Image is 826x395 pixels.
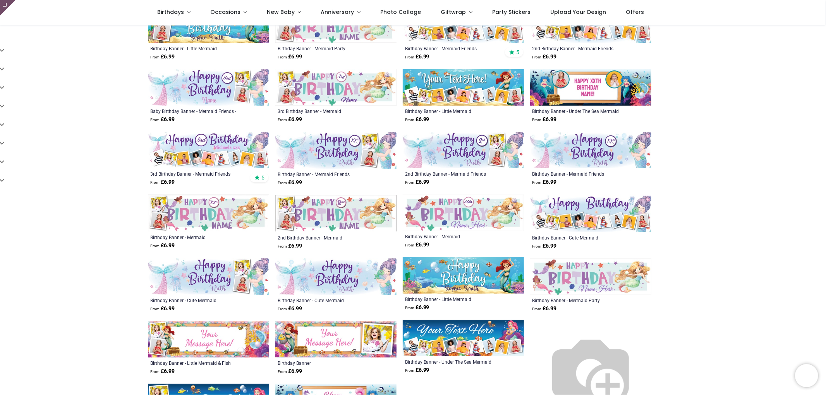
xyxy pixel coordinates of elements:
span: From [405,55,414,59]
div: Birthday Banner - Little Mermaid [405,108,498,114]
span: From [532,118,542,122]
strong: £ 6.99 [150,116,175,123]
img: Personalised Happy 2nd Birthday Banner - Mermaid - Custom Name & 2 Photo Upload [275,195,397,232]
a: Birthday Banner [278,360,371,366]
span: New Baby [267,8,295,16]
span: From [150,180,160,185]
div: 3rd Birthday Banner - Mermaid Friends [150,171,244,177]
a: Birthday Banner - Little Mermaid [150,45,244,51]
span: Giftwrap [441,8,466,16]
img: Personalised Happy 3rd Birthday Banner - Mermaid Friends - 9 Photo Upload [148,132,269,168]
a: Birthday Banner - Mermaid Party [278,45,371,51]
a: Birthday Banner - Cute Mermaid [278,297,371,303]
strong: £ 6.99 [532,178,557,186]
a: Birthday Banner - Mermaid Friends [532,171,626,177]
strong: £ 6.99 [278,242,302,250]
div: 2nd Birthday Banner - Mermaid Friends [532,45,626,51]
strong: £ 6.99 [278,116,302,123]
img: Personalised Happy 2nd Birthday Banner - Mermaid Friends - Custom Name & 2 Photo Upload [403,132,524,168]
img: Personalised Happy Birthday Banner - Cute Mermaid - Custom Name & 2 Photo Upload [148,258,269,295]
strong: £ 6.99 [405,366,429,374]
span: From [150,307,160,311]
div: 2nd Birthday Banner - Mermaid Friends [405,171,498,177]
a: 2nd Birthday Banner - Mermaid [278,234,371,241]
strong: £ 6.99 [405,241,429,249]
strong: £ 6.99 [405,304,429,311]
img: Happy Birthday Banner - Little Mermaid Fish, Kids [275,321,397,357]
span: From [405,243,414,247]
a: Birthday Banner - Little Mermaid & Fish [150,360,244,366]
a: Baby Birthday Banner - Mermaid Friends - Custom Name & 2 Photos [150,108,244,114]
strong: £ 6.99 [405,116,429,123]
strong: £ 6.99 [278,53,302,61]
strong: £ 6.99 [150,178,175,186]
a: Birthday Banner - Little Mermaid [405,296,498,302]
span: From [150,369,160,374]
span: Anniversary [321,8,354,16]
span: From [150,55,160,59]
a: 3rd Birthday Banner - Mermaid [278,108,371,114]
span: From [278,307,287,311]
span: Offers [626,8,644,16]
a: Birthday Banner - Under The Sea Mermaid [405,359,498,365]
a: Birthday Banner - Cute Mermaid [150,297,244,303]
strong: £ 6.99 [150,53,175,61]
img: Personalised Happy Birthday Banner - Mermaid Party - Custom Name [530,258,651,295]
span: Birthdays [157,8,184,16]
span: Photo Collage [380,8,421,16]
strong: £ 6.99 [150,305,175,313]
a: Birthday Banner - Mermaid [405,233,498,239]
span: Party Stickers [492,8,531,16]
a: Birthday Banner - Mermaid [150,234,244,240]
a: Birthday Banner - Under The Sea Mermaid [532,108,626,114]
span: 5 [516,49,519,56]
img: Personalised Happy Birthday Banner - Mermaid - Custom Name & Age [403,195,524,231]
iframe: Brevo live chat [795,364,818,387]
span: From [405,306,414,310]
span: From [532,55,542,59]
strong: £ 6.99 [405,178,429,186]
span: Upload Your Design [550,8,606,16]
span: From [278,369,287,374]
img: Personalised Happy Birthday Banner - Mermaid - Custom Name, Age & 2 Photo Upload [148,195,269,232]
img: Personalised Happy Birthday Banner - Little Mermaid & Fish - 2 Photo Upload [148,321,269,357]
img: Personalised Happy 3rd Birthday Banner - Mermaid - Custom Name & 2 Photo Upload [275,69,397,106]
span: From [278,244,287,248]
span: 5 [261,174,264,181]
span: From [150,244,160,248]
img: Personalised Happy Birthday Banner - Mermaid Friends - Custom Name & Age [530,132,651,168]
a: Birthday Banner - Mermaid Party [532,297,626,303]
span: From [532,180,542,185]
strong: £ 6.99 [278,179,302,186]
span: From [278,181,287,185]
strong: £ 6.99 [532,305,557,313]
img: Personalised Happy Birthday Banner - Little Mermaid - 9 Photo Upload [403,69,524,106]
span: Occasions [210,8,240,16]
span: From [532,307,542,311]
strong: £ 6.99 [278,368,302,375]
img: Personalised Baby Birthday Banner - Mermaid Friends - Custom Name & 2 Photos - 1st 2nd 3rd [148,69,269,106]
a: Birthday Banner - Mermaid Friends [278,171,371,177]
span: From [405,368,414,373]
span: From [278,118,287,122]
img: Personalised Happy Birthday Banner - Cute Mermaid - Custom Name [275,258,397,295]
img: Personalised Happy Birthday Banner - Mermaid Friends - Custom Name, Age & 2 Photo Upload [275,132,397,168]
a: Birthday Banner - Mermaid Friends [405,45,498,51]
img: Personalised Happy Birthday Banner - Under The Sea Mermaid - 2 Photo Upload [530,69,651,106]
